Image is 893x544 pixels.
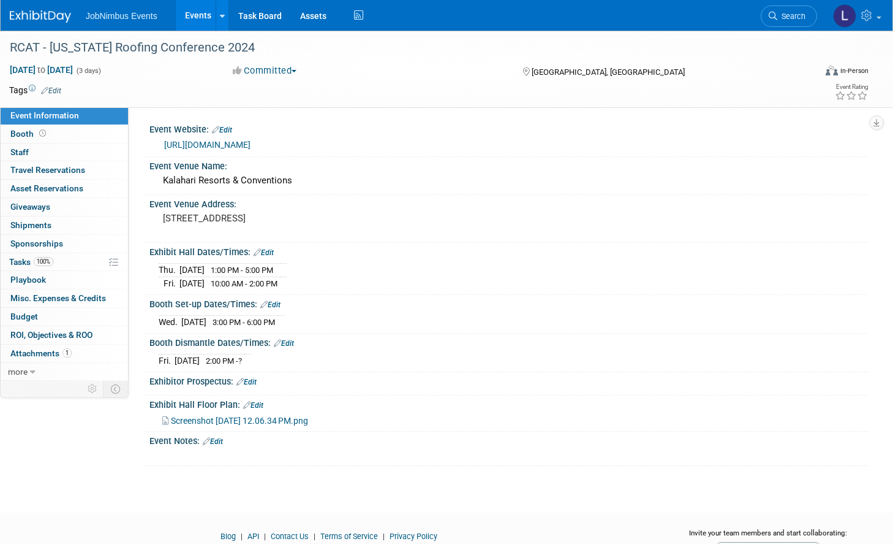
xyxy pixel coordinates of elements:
[175,354,200,367] td: [DATE]
[826,66,838,75] img: Format-Inperson.png
[37,129,48,138] span: Booth not reserved yet
[10,239,63,248] span: Sponsorships
[1,125,128,143] a: Booth
[171,416,308,426] span: Screenshot [DATE] 12.06.34 PM.png
[10,220,51,230] span: Shipments
[149,195,869,210] div: Event Venue Address:
[181,316,206,329] td: [DATE]
[1,198,128,216] a: Giveaways
[761,6,817,27] a: Search
[149,157,869,172] div: Event Venue Name:
[163,213,435,224] pre: [STREET_ADDRESS]
[238,532,246,541] span: |
[179,264,205,277] td: [DATE]
[179,277,205,290] td: [DATE]
[1,180,128,197] a: Asset Reservations
[104,381,129,397] td: Toggle Event Tabs
[247,532,259,541] a: API
[10,147,29,157] span: Staff
[274,339,294,348] a: Edit
[162,416,308,426] a: Screenshot [DATE] 12.06.34 PM.png
[10,129,48,139] span: Booth
[36,65,47,75] span: to
[10,348,72,358] span: Attachments
[41,86,61,95] a: Edit
[236,378,257,386] a: Edit
[9,257,53,267] span: Tasks
[1,161,128,179] a: Travel Reservations
[243,401,263,410] a: Edit
[532,67,685,77] span: [GEOGRAPHIC_DATA], [GEOGRAPHIC_DATA]
[10,275,46,285] span: Playbook
[1,345,128,362] a: Attachments1
[1,326,128,344] a: ROI, Objectives & ROO
[213,318,275,327] span: 3:00 PM - 6:00 PM
[203,437,223,446] a: Edit
[220,532,236,541] a: Blog
[271,532,309,541] a: Contact Us
[10,312,38,321] span: Budget
[149,120,869,136] div: Event Website:
[1,144,128,161] a: Staff
[1,216,128,234] a: Shipments
[149,295,869,311] div: Booth Set-up Dates/Times:
[833,4,856,28] img: Laly Matos
[212,126,232,134] a: Edit
[1,107,128,125] a: Event Information
[82,381,104,397] td: Personalize Event Tab Strip
[390,532,437,541] a: Privacy Policy
[149,372,869,388] div: Exhibitor Prospectus:
[6,37,796,59] div: RCAT - [US_STATE] Roofing Conference 2024
[10,183,83,193] span: Asset Reservations
[1,235,128,253] a: Sponsorships
[9,84,61,96] td: Tags
[149,396,869,412] div: Exhibit Hall Floor Plan:
[835,84,868,90] div: Event Rating
[1,253,128,271] a: Tasks100%
[228,64,301,77] button: Committed
[10,165,85,175] span: Travel Reservations
[10,110,79,120] span: Event Information
[1,363,128,381] a: more
[238,356,242,366] span: ?
[75,67,101,75] span: (3 days)
[10,293,106,303] span: Misc. Expenses & Credits
[86,11,157,21] span: JobNimbus Events
[164,140,251,150] a: [URL][DOMAIN_NAME]
[311,532,318,541] span: |
[149,243,869,259] div: Exhibit Hall Dates/Times:
[159,316,181,329] td: Wed.
[1,271,128,289] a: Playbook
[840,66,869,75] div: In-Person
[149,334,869,350] div: Booth Dismantle Dates/Times:
[211,266,273,275] span: 1:00 PM - 5:00 PM
[777,12,805,21] span: Search
[8,367,28,377] span: more
[320,532,378,541] a: Terms of Service
[1,308,128,326] a: Budget
[159,354,175,367] td: Fri.
[261,532,269,541] span: |
[34,257,53,266] span: 100%
[211,279,277,288] span: 10:00 AM - 2:00 PM
[159,171,859,190] div: Kalahari Resorts & Conventions
[10,10,71,23] img: ExhibitDay
[159,277,179,290] td: Fri.
[62,348,72,358] span: 1
[740,64,869,82] div: Event Format
[159,264,179,277] td: Thu.
[206,356,242,366] span: 2:00 PM -
[9,64,73,75] span: [DATE] [DATE]
[10,202,50,212] span: Giveaways
[260,301,281,309] a: Edit
[149,432,869,448] div: Event Notes:
[1,289,128,307] a: Misc. Expenses & Credits
[380,532,388,541] span: |
[10,330,92,340] span: ROI, Objectives & ROO
[254,248,274,257] a: Edit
